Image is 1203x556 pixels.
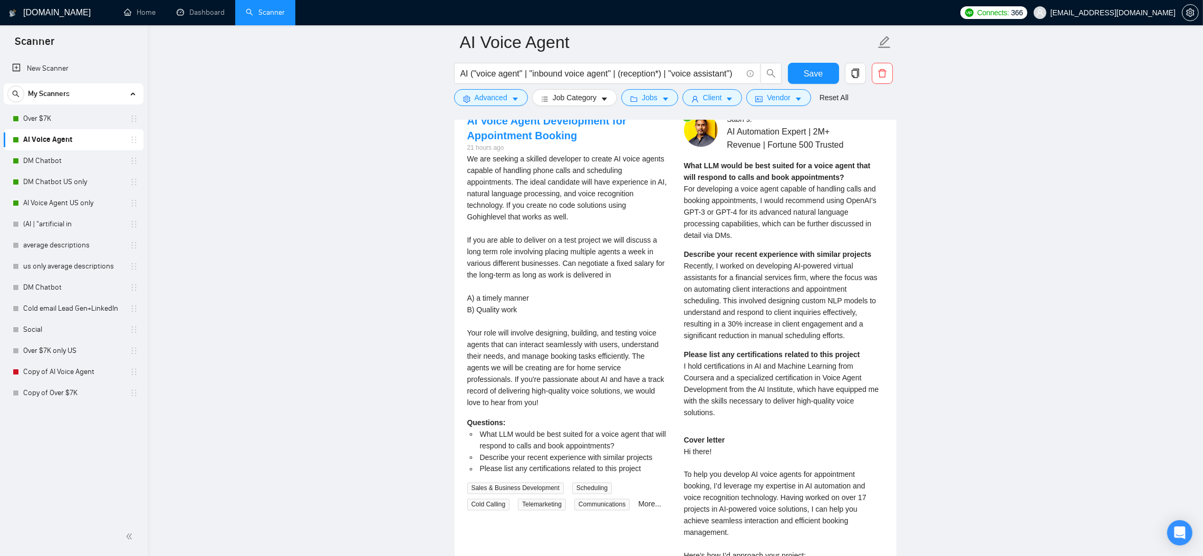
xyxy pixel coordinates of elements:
[662,95,669,103] span: caret-down
[621,89,678,106] button: folderJobscaret-down
[23,382,123,404] a: Copy of Over $7K
[8,90,24,98] span: search
[684,350,860,359] strong: Please list any certifications related to this project
[6,34,63,56] span: Scanner
[23,214,123,235] a: (AI | "artificial in
[23,235,123,256] a: average descriptions
[130,368,138,376] span: holder
[467,115,627,141] a: AI Voice Agent Development for Appointment Booking
[965,8,974,17] img: upwork-logo.png
[845,63,866,84] button: copy
[532,89,617,106] button: barsJob Categorycaret-down
[9,5,16,22] img: logo
[684,185,877,239] span: For developing a voice agent capable of handling calls and booking appointments, I would recommen...
[804,67,823,80] span: Save
[480,453,653,462] span: Describe your recent experience with similar projects
[130,178,138,186] span: holder
[1036,9,1044,16] span: user
[4,58,143,79] li: New Scanner
[4,83,143,404] li: My Scanners
[23,171,123,193] a: DM Chatbot US only
[761,63,782,84] button: search
[638,500,661,509] a: More...
[684,362,879,417] span: I hold certifications in AI and Machine Learning from Coursera and a specialized certification in...
[682,89,743,106] button: userClientcaret-down
[1182,8,1199,17] a: setting
[1167,520,1192,545] div: Open Intercom Messenger
[541,95,548,103] span: bars
[460,67,742,80] input: Search Freelance Jobs...
[23,340,123,361] a: Over $7K only US
[246,8,285,17] a: searchScanner
[761,69,781,78] span: search
[467,499,510,511] span: Cold Calling
[703,92,722,103] span: Client
[755,95,763,103] span: idcard
[553,92,596,103] span: Job Category
[475,92,507,103] span: Advanced
[23,361,123,382] a: Copy of AI Voice Agent
[872,69,892,78] span: delete
[130,136,138,144] span: holder
[684,250,872,258] strong: Describe your recent experience with similar projects
[746,89,811,106] button: idcardVendorcaret-down
[788,63,839,84] button: Save
[130,347,138,355] span: holder
[795,95,802,103] span: caret-down
[467,483,564,494] span: Sales & Business Development
[727,115,752,123] span: Sabri s .
[130,304,138,313] span: holder
[642,92,658,103] span: Jobs
[467,153,667,408] div: We are seeking a skilled developer to create AI voice agents capable of handling phone calls and ...
[684,436,725,444] strong: Cover letter
[512,95,519,103] span: caret-down
[126,531,136,542] span: double-left
[23,150,123,171] a: DM Chatbot
[574,499,630,511] span: Communications
[572,483,612,494] span: Scheduling
[130,220,138,228] span: holder
[820,92,849,103] a: Reset All
[977,7,1009,18] span: Connects:
[130,241,138,250] span: holder
[130,114,138,123] span: holder
[23,193,123,214] a: AI Voice Agent US only
[684,161,871,181] strong: What LLM would be best suited for a voice agent that will respond to calls and book appointments?
[130,325,138,334] span: holder
[130,157,138,165] span: holder
[845,69,865,78] span: copy
[130,389,138,397] span: holder
[747,70,754,77] span: info-circle
[454,89,528,106] button: settingAdvancedcaret-down
[878,35,891,49] span: edit
[28,83,70,104] span: My Scanners
[480,465,641,473] span: Please list any certifications related to this project
[23,129,123,150] a: AI Voice Agent
[130,199,138,207] span: holder
[684,262,878,340] span: Recently, I worked on developing AI-powered virtual assistants for a financial services firm, whe...
[872,63,893,84] button: delete
[726,95,733,103] span: caret-down
[177,8,225,17] a: dashboardDashboard
[601,95,608,103] span: caret-down
[1182,8,1198,17] span: setting
[630,95,638,103] span: folder
[130,262,138,271] span: holder
[467,143,667,153] div: 21 hours ago
[7,85,24,102] button: search
[23,277,123,298] a: DM Chatbot
[1182,4,1199,21] button: setting
[684,113,718,147] img: c13J1C00KPXxBbNL3plfDrusmm6kRfh8UJ0uq0UkqC7yyyx7TI4JaPK-PWPAJVFRVV
[691,95,699,103] span: user
[23,256,123,277] a: us only average descriptions
[518,499,566,511] span: Telemarketing
[12,58,135,79] a: New Scanner
[1011,7,1023,18] span: 366
[124,8,156,17] a: homeHome
[23,108,123,129] a: Over $7K
[23,298,123,319] a: Cold email Lead Gen+LinkedIn
[463,95,470,103] span: setting
[460,29,875,55] input: Scanner name...
[480,430,666,450] span: What LLM would be best suited for a voice agent that will respond to calls and book appointments?
[727,125,852,151] span: AI Automation Expert | 2M+ Revenue | Fortune 500 Trusted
